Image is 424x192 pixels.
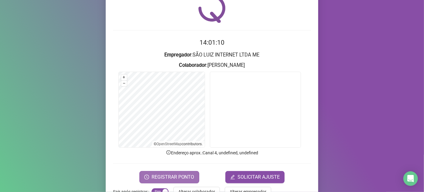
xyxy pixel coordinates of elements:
[154,142,203,146] li: © contributors.
[166,150,171,155] span: info-circle
[152,173,194,181] span: REGISTRAR PONTO
[113,51,311,59] h3: : SÃO LUIZ INTERNET LTDA ME
[403,171,418,186] div: Open Intercom Messenger
[179,62,207,68] strong: Colaborador
[230,175,235,180] span: edit
[200,39,224,46] time: 14:01:10
[139,171,199,183] button: REGISTRAR PONTO
[121,81,127,86] button: –
[121,74,127,80] button: +
[113,61,311,69] h3: : [PERSON_NAME]
[238,173,280,181] span: SOLICITAR AJUSTE
[113,149,311,156] p: Endereço aprox. : Canal 4, undefined, undefined
[225,171,285,183] button: editSOLICITAR AJUSTE
[165,52,192,58] strong: Empregador
[144,175,149,180] span: clock-circle
[157,142,182,146] a: OpenStreetMap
